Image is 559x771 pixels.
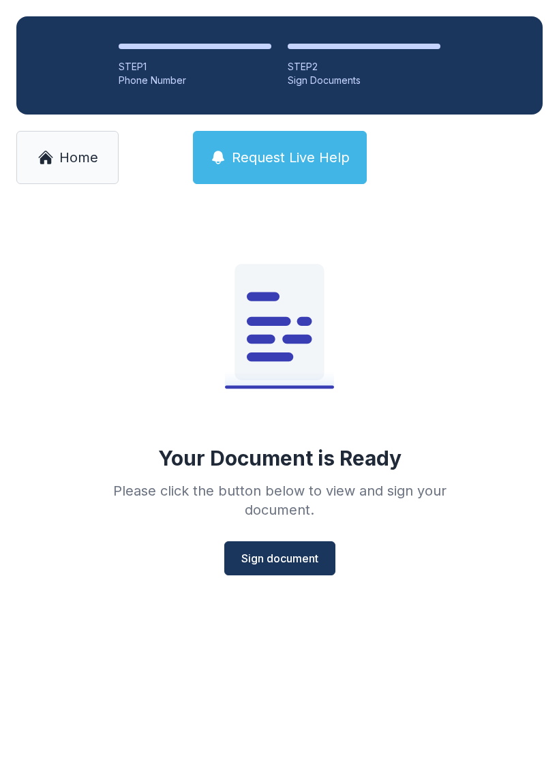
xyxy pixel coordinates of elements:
[288,74,440,87] div: Sign Documents
[119,74,271,87] div: Phone Number
[288,60,440,74] div: STEP 2
[241,550,318,566] span: Sign document
[119,60,271,74] div: STEP 1
[232,148,350,167] span: Request Live Help
[59,148,98,167] span: Home
[83,481,476,519] div: Please click the button below to view and sign your document.
[158,446,402,470] div: Your Document is Ready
